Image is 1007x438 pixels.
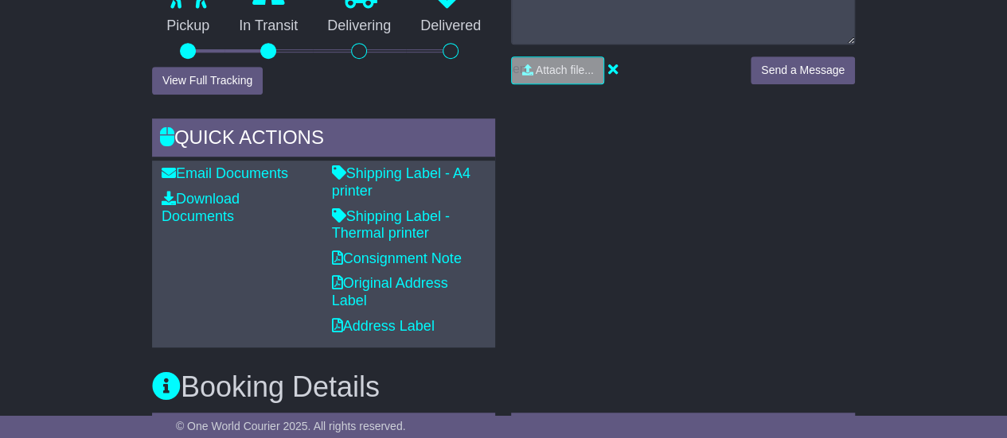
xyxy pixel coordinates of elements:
a: Address Label [332,318,435,334]
a: Shipping Label - Thermal printer [332,208,450,242]
a: Consignment Note [332,250,462,266]
a: Original Address Label [332,275,448,308]
button: Send a Message [751,56,855,84]
button: View Full Tracking [152,67,263,95]
p: Pickup [152,17,224,35]
a: Shipping Label - A4 printer [332,165,470,199]
div: Quick Actions [152,118,496,161]
a: Email Documents [162,165,288,181]
span: © One World Courier 2025. All rights reserved. [176,420,406,432]
p: In Transit [224,17,313,35]
h3: Booking Details [152,371,855,403]
p: Delivering [313,17,406,35]
a: Download Documents [162,191,240,224]
p: Delivered [406,17,496,35]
